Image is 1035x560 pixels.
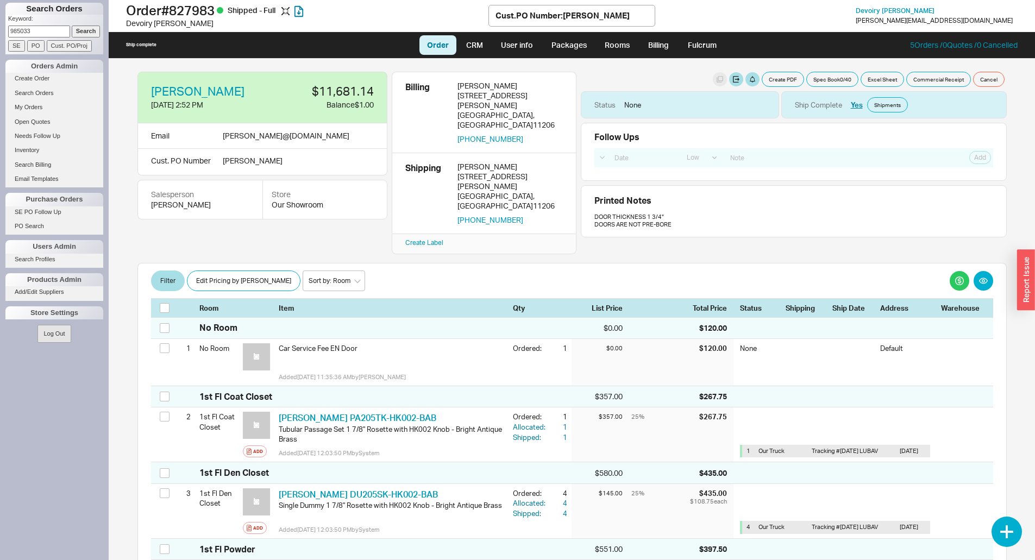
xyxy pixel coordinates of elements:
div: $120.00 [699,323,727,334]
div: Purchase Orders [5,193,103,206]
button: Yes [851,100,863,110]
div: Add [253,447,263,456]
a: Search Profiles [5,254,103,265]
a: Search Billing [5,159,103,171]
div: 1 [548,412,567,421]
div: Ordered: [513,488,548,498]
div: Tubular Passage Set 1 7/8" Rosette with HK002 Knob - Bright Antique Brass [279,424,504,444]
button: Create PDF [762,72,804,87]
div: Devoiry [PERSON_NAME] [126,18,488,29]
a: [PERSON_NAME] PA205TK-HK002-BAB [279,412,436,423]
div: Total Price [693,303,733,313]
div: Follow Ups [594,132,639,142]
div: 4 [548,508,567,518]
div: Shipped: [513,432,548,442]
div: Room [199,303,239,313]
input: SE [8,40,25,52]
span: Tracking # [DATE] LUBAV [812,523,878,531]
div: Default [880,343,934,353]
div: DOOR THICKNESS 1 3/4" DOORS ARE NOT PRE-BORE [594,213,993,228]
div: Shipped: [513,508,548,518]
a: Add/Edit Suppliers [5,286,103,298]
div: [PERSON_NAME] [457,162,563,172]
div: $435.00 [690,488,727,498]
div: $267.75 [699,391,727,402]
h1: Order # 827983 [126,3,488,18]
div: Users Admin [5,240,103,253]
p: Keyword: [8,15,103,26]
input: Date [609,150,678,165]
div: 1st Fl Den Closet [199,484,239,512]
div: No Room [199,339,239,357]
input: Search [72,26,101,37]
div: 1 [747,447,754,455]
div: 25 % [631,412,697,421]
div: None [624,100,641,110]
div: [DATE] 2:52 PM [151,99,261,110]
img: no_photo [243,343,270,370]
a: Shipments [867,97,908,112]
button: Spec Book0/40 [806,72,858,87]
div: 4 [747,523,754,531]
a: [PERSON_NAME] [151,85,244,97]
span: Needs Follow Up [15,133,60,139]
div: $145.00 [572,488,623,498]
input: Cust. PO/Proj [47,40,92,52]
button: [PHONE_NUMBER] [457,215,523,225]
a: Create Order [5,73,103,84]
a: CRM [459,35,491,55]
div: Our Showroom [272,199,378,210]
span: Cancel [980,75,998,84]
a: My Orders [5,102,103,113]
span: Filter [160,274,175,287]
button: Cancel [973,72,1005,87]
span: Create PDF [769,75,797,84]
div: Ship Complete [795,100,842,110]
button: Log Out [37,325,71,343]
a: Create Label [405,238,443,247]
div: [DATE] [900,447,926,455]
div: $435.00 [699,468,727,479]
div: [STREET_ADDRESS][PERSON_NAME] [457,91,563,110]
a: Rooms [597,35,637,55]
div: 4 [548,498,567,508]
div: [PERSON_NAME] [151,199,249,210]
div: Cust. PO Number : [PERSON_NAME] [495,10,630,21]
div: No Room [199,322,237,334]
a: Packages [543,35,594,55]
div: Added [DATE] 12:03:50 PM by System [279,525,504,534]
a: Devoiry [PERSON_NAME] [856,7,934,15]
input: Note [724,150,915,165]
span: Tracking # [DATE] LUBAV [812,447,878,455]
button: Shipped:1 [513,432,567,442]
span: Shipped - Full [228,5,277,15]
div: Shipping [786,303,826,313]
a: Needs Follow Up [5,130,103,142]
div: Ordered: [513,343,548,353]
a: Fulcrum [680,35,724,55]
div: Printed Notes [594,194,993,206]
h1: Search Orders [5,3,103,15]
div: 1 [177,339,191,357]
div: Added [DATE] 11:35:36 AM by [PERSON_NAME] [279,373,504,381]
div: $0.00 [572,343,623,353]
div: 1st Fl Coat Closet [199,407,239,436]
a: Inventory [5,144,103,156]
button: Allocated:1 [513,422,567,432]
button: Add [243,522,267,534]
button: Allocated:4 [513,498,567,508]
span: Excel Sheet [868,75,897,84]
span: Commercial Receipt [913,75,964,84]
div: Address [880,303,934,313]
div: Allocated: [513,498,548,508]
div: Store [272,189,378,200]
div: Billing [405,81,449,144]
div: $580.00 [572,468,623,479]
div: $551.00 [572,544,623,555]
div: Item [279,303,509,313]
div: $11,681.14 [269,85,374,97]
div: 2 [177,407,191,426]
div: 3 [177,484,191,502]
a: PO Search [5,221,103,232]
div: Ship complete [126,42,156,48]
